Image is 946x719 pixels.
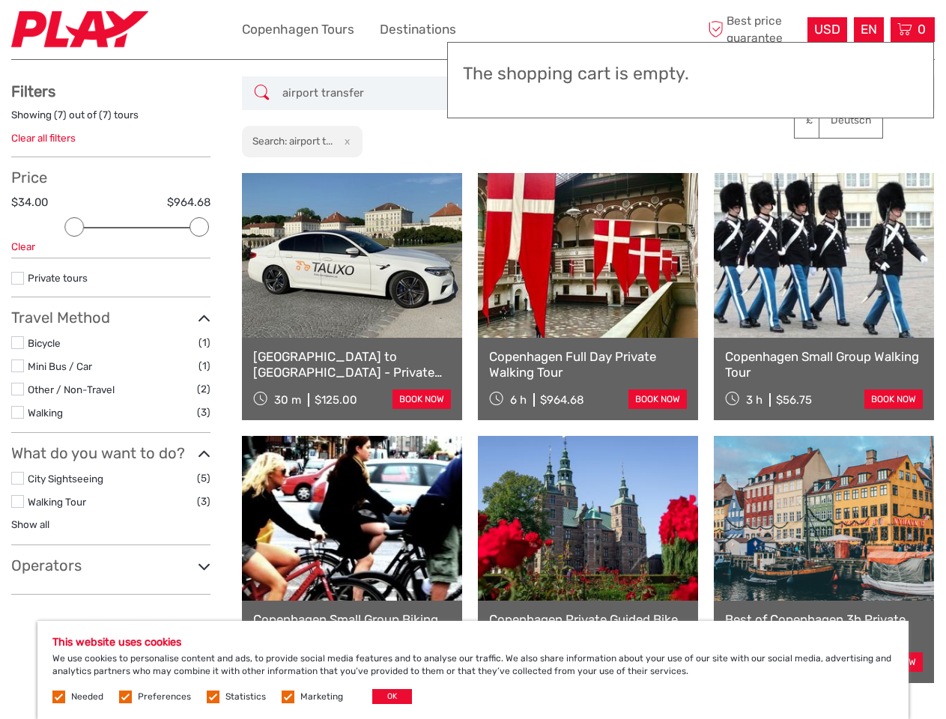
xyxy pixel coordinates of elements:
span: (1) [198,357,210,374]
span: (5) [197,470,210,487]
a: Copenhagen Private Guided Bike Tour [489,612,687,643]
a: Mini Bus / Car [28,360,92,372]
span: 3 h [746,393,762,407]
h2: Search: airport t... [252,135,333,147]
label: Marketing [300,691,343,703]
h3: The shopping cart is empty. [463,64,918,85]
a: book now [864,389,923,409]
a: Deutsch [819,107,882,134]
a: Walking Tour [28,496,86,508]
span: 0 [915,22,928,37]
p: We're away right now. Please check back later! [21,26,169,38]
img: 2467-7e1744d7-2434-4362-8842-68c566c31c52_logo_small.jpg [11,11,148,48]
div: We use cookies to personalise content and ads, to provide social media features and to analyse ou... [37,621,909,719]
div: Clear [11,240,210,254]
span: 30 m [274,393,301,407]
input: SEARCH [276,80,455,106]
label: Preferences [138,691,191,703]
label: $34.00 [11,195,48,210]
a: Copenhagen Small Group Biking Tour [253,612,451,643]
a: Bicycle [28,337,61,349]
span: (1) [198,334,210,351]
div: $125.00 [315,393,357,407]
span: 6 h [510,393,527,407]
h3: Travel Method [11,309,210,327]
a: book now [392,389,451,409]
a: Copenhagen Full Day Private Walking Tour [489,349,687,380]
a: book now [628,389,687,409]
a: Clear all filters [11,132,76,144]
label: Needed [71,691,103,703]
button: Open LiveChat chat widget [172,23,190,41]
strong: Filters [11,82,55,100]
div: EN [854,17,884,42]
a: Show all [11,518,49,530]
label: Statistics [225,691,266,703]
h3: Price [11,169,210,186]
a: Best of Copenhagen 3h Private Walking Tour [725,612,923,643]
button: x [335,133,355,149]
a: Walking [28,407,63,419]
a: Other / Non-Travel [28,383,115,395]
label: 7 [103,108,108,122]
span: (2) [197,380,210,398]
div: $56.75 [776,393,812,407]
span: (3) [197,404,210,421]
span: USD [814,22,840,37]
a: Destinations [380,19,456,40]
span: (3) [197,493,210,510]
a: City Sightseeing [28,473,103,485]
label: $964.68 [167,195,210,210]
span: Best price guarantee [704,13,804,46]
h3: What do you want to do? [11,444,210,462]
a: Copenhagen Tours [242,19,354,40]
a: £ [795,107,846,134]
div: Showing ( ) out of ( ) tours [11,108,210,131]
div: $964.68 [540,393,584,407]
h5: This website uses cookies [52,636,894,649]
button: OK [372,689,412,704]
a: [GEOGRAPHIC_DATA] to [GEOGRAPHIC_DATA] - Private Transfer [253,349,451,380]
a: Copenhagen Small Group Walking Tour [725,349,923,380]
label: 7 [58,108,63,122]
h3: Operators [11,556,210,574]
a: Private tours [28,272,88,284]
